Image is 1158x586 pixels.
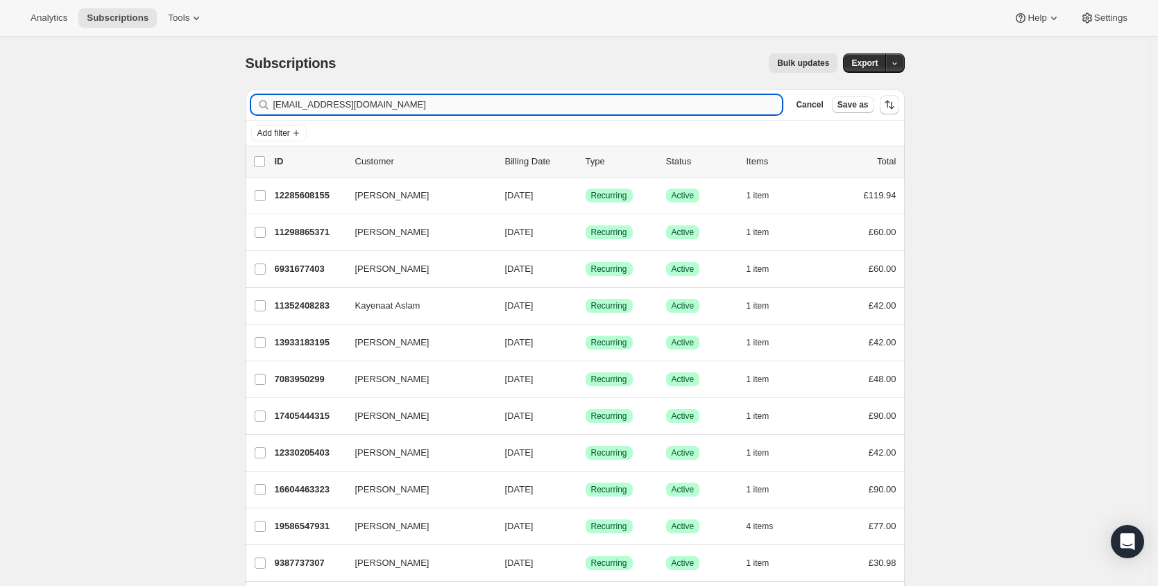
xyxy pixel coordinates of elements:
[672,484,695,495] span: Active
[505,521,534,531] span: [DATE]
[505,447,534,458] span: [DATE]
[275,155,344,169] p: ID
[747,521,774,532] span: 4 items
[22,8,76,28] button: Analytics
[275,299,344,313] p: 11352408283
[275,186,896,205] div: 12285608155[PERSON_NAME][DATE]SuccessRecurringSuccessActive1 item£119.94
[275,483,344,497] p: 16604463323
[168,12,189,24] span: Tools
[505,558,534,568] span: [DATE]
[355,225,429,239] span: [PERSON_NAME]
[672,521,695,532] span: Active
[869,558,896,568] span: £30.98
[347,479,486,501] button: [PERSON_NAME]
[747,443,785,463] button: 1 item
[591,484,627,495] span: Recurring
[869,447,896,458] span: £42.00
[869,374,896,384] span: £48.00
[591,521,627,532] span: Recurring
[672,227,695,238] span: Active
[747,406,785,426] button: 1 item
[275,517,896,536] div: 19586547931[PERSON_NAME][DATE]SuccessRecurringSuccessActive4 items£77.00
[275,370,896,389] div: 7083950299[PERSON_NAME][DATE]SuccessRecurringSuccessActive1 item£48.00
[747,447,769,458] span: 1 item
[275,406,896,426] div: 17405444315[PERSON_NAME][DATE]SuccessRecurringSuccessActive1 item£90.00
[591,190,627,201] span: Recurring
[747,558,769,569] span: 1 item
[837,99,869,110] span: Save as
[505,190,534,200] span: [DATE]
[747,553,785,573] button: 1 item
[347,368,486,390] button: [PERSON_NAME]
[747,190,769,201] span: 1 item
[591,227,627,238] span: Recurring
[275,519,344,533] p: 19586547931
[864,190,896,200] span: £119.94
[747,296,785,316] button: 1 item
[586,155,655,169] div: Type
[672,411,695,422] span: Active
[672,190,695,201] span: Active
[347,258,486,280] button: [PERSON_NAME]
[505,484,534,494] span: [DATE]
[355,556,429,570] span: [PERSON_NAME]
[747,517,789,536] button: 4 items
[275,556,344,570] p: 9387737307
[747,411,769,422] span: 1 item
[347,405,486,427] button: [PERSON_NAME]
[347,442,486,464] button: [PERSON_NAME]
[672,300,695,311] span: Active
[251,125,307,141] button: Add filter
[672,558,695,569] span: Active
[851,58,878,69] span: Export
[347,184,486,207] button: [PERSON_NAME]
[777,58,829,69] span: Bulk updates
[869,264,896,274] span: £60.00
[747,300,769,311] span: 1 item
[869,411,896,421] span: £90.00
[747,374,769,385] span: 1 item
[1028,12,1046,24] span: Help
[275,336,344,350] p: 13933183195
[347,552,486,574] button: [PERSON_NAME]
[347,295,486,317] button: Kayenaat Aslam
[591,264,627,275] span: Recurring
[275,480,896,499] div: 16604463323[PERSON_NAME][DATE]SuccessRecurringSuccessActive1 item£90.00
[275,446,344,460] p: 12330205403
[591,558,627,569] span: Recurring
[880,95,899,114] button: Sort the results
[275,155,896,169] div: IDCustomerBilling DateTypeStatusItemsTotal
[1094,12,1127,24] span: Settings
[747,484,769,495] span: 1 item
[672,447,695,458] span: Active
[869,521,896,531] span: £77.00
[246,55,337,71] span: Subscriptions
[877,155,896,169] p: Total
[747,223,785,242] button: 1 item
[347,221,486,243] button: [PERSON_NAME]
[355,155,494,169] p: Customer
[78,8,157,28] button: Subscriptions
[355,189,429,202] span: [PERSON_NAME]
[505,374,534,384] span: [DATE]
[355,409,429,423] span: [PERSON_NAME]
[275,259,896,279] div: 6931677403[PERSON_NAME][DATE]SuccessRecurringSuccessActive1 item£60.00
[1005,8,1068,28] button: Help
[355,299,420,313] span: Kayenaat Aslam
[747,155,816,169] div: Items
[747,186,785,205] button: 1 item
[796,99,823,110] span: Cancel
[672,374,695,385] span: Active
[275,189,344,202] p: 12285608155
[869,227,896,237] span: £60.00
[790,96,828,113] button: Cancel
[747,480,785,499] button: 1 item
[275,296,896,316] div: 11352408283Kayenaat Aslam[DATE]SuccessRecurringSuccessActive1 item£42.00
[747,333,785,352] button: 1 item
[347,515,486,537] button: [PERSON_NAME]
[747,264,769,275] span: 1 item
[672,264,695,275] span: Active
[591,337,627,348] span: Recurring
[355,336,429,350] span: [PERSON_NAME]
[747,227,769,238] span: 1 item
